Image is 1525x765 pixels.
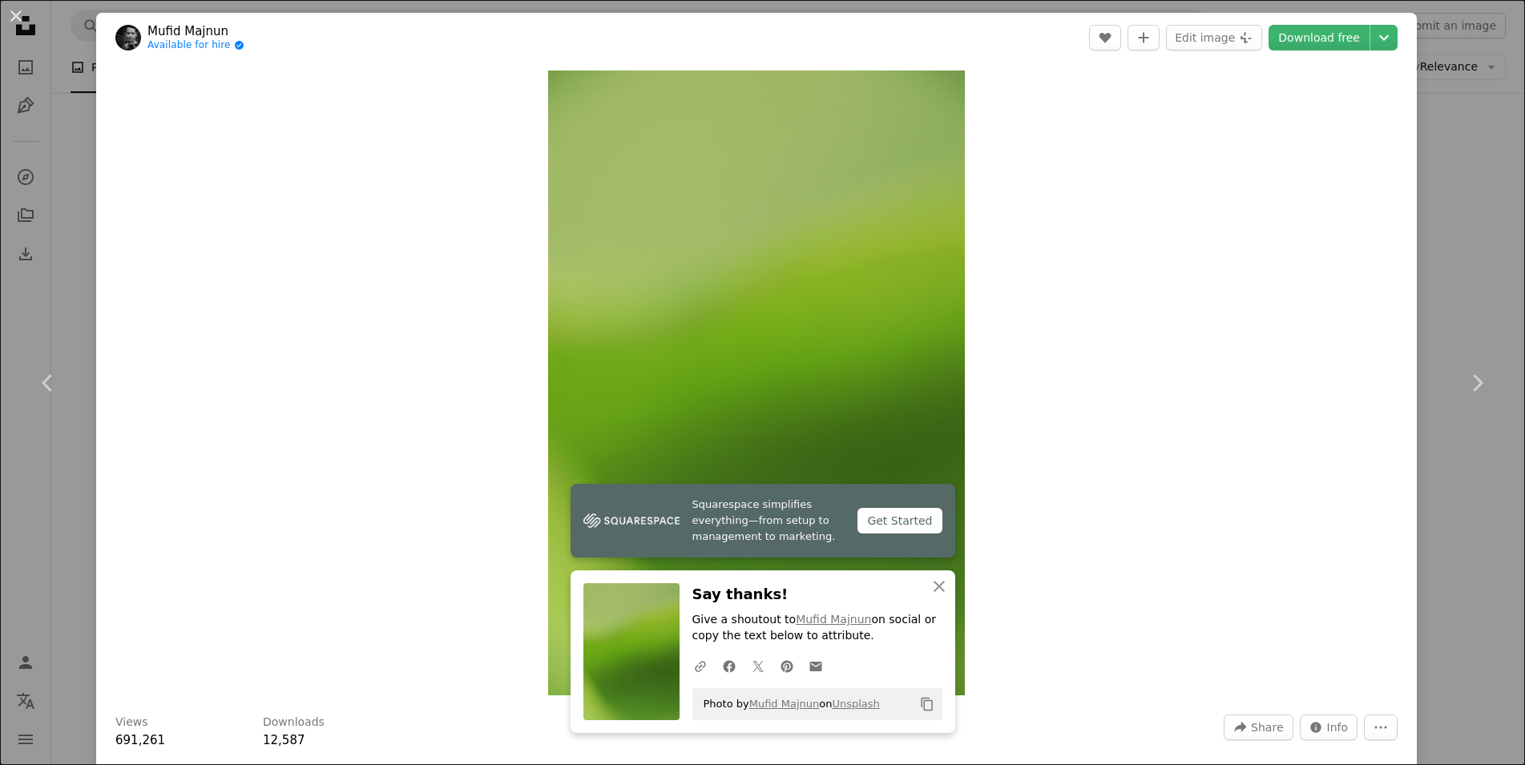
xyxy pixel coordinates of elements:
[1370,25,1398,50] button: Choose download size
[1269,25,1370,50] a: Download free
[115,733,165,747] span: 691,261
[715,650,744,682] a: Share on Facebook
[801,650,830,682] a: Share over email
[571,484,955,558] a: Squarespace simplifies everything—from setup to management to marketing.Get Started
[773,650,801,682] a: Share on Pinterest
[115,25,141,50] img: Go to Mufid Majnun's profile
[696,691,880,717] span: Photo by on
[796,614,871,626] a: Mufid Majnun
[914,691,941,718] button: Copy to clipboard
[1128,25,1160,50] button: Add to Collection
[692,497,845,545] span: Squarespace simplifies everything—from setup to management to marketing.
[263,733,305,747] span: 12,587
[1224,715,1293,740] button: Share this image
[147,23,244,39] a: Mufid Majnun
[1327,715,1349,739] span: Info
[548,70,965,695] img: close up photo of green textile
[115,715,148,731] h3: Views
[692,583,942,606] h3: Say thanks!
[583,509,680,533] img: file-1747939142011-51e5cc87e3c9
[744,650,773,682] a: Share on Twitter
[1251,715,1283,739] span: Share
[263,715,325,731] h3: Downloads
[857,508,942,533] div: Get Started
[1089,25,1121,50] button: Like
[1364,715,1398,740] button: More Actions
[692,613,942,645] p: Give a shoutout to on social or copy the text below to attribute.
[832,698,879,710] a: Unsplash
[548,70,965,695] button: Zoom in on this image
[749,698,820,710] a: Mufid Majnun
[1166,25,1262,50] button: Edit image
[1429,306,1525,460] a: Next
[1300,715,1358,740] button: Stats about this image
[147,39,244,52] a: Available for hire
